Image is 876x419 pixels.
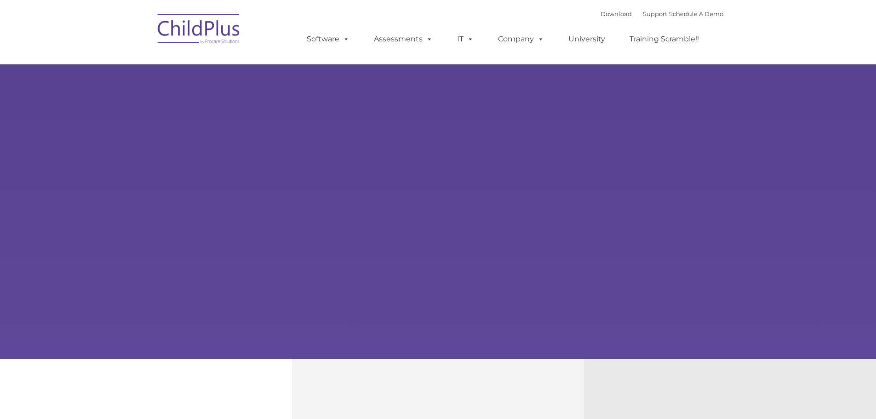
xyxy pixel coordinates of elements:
[669,10,723,17] a: Schedule A Demo
[153,7,245,53] img: ChildPlus by Procare Solutions
[489,30,553,48] a: Company
[448,30,483,48] a: IT
[643,10,667,17] a: Support
[601,10,723,17] font: |
[620,30,708,48] a: Training Scramble!!
[365,30,442,48] a: Assessments
[601,10,632,17] a: Download
[298,30,359,48] a: Software
[559,30,614,48] a: University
